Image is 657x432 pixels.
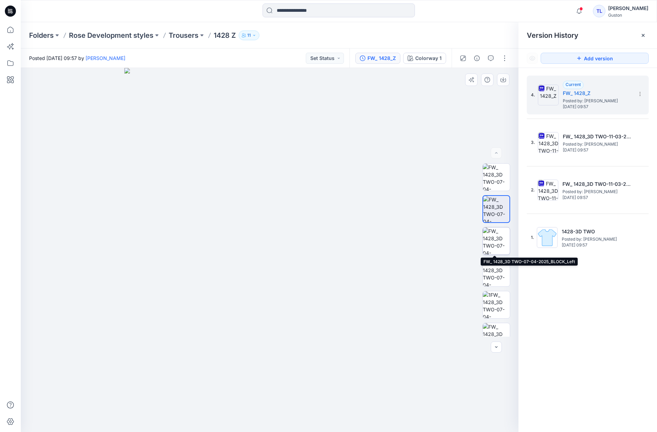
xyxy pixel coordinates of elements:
[69,31,153,40] a: Rose Development styles
[415,54,442,62] div: Colorway 1
[531,139,535,146] span: 3.
[563,97,632,104] span: Posted by: Tharindu Lakmal Perera
[86,55,125,61] a: [PERSON_NAME]
[483,196,509,222] img: FW_ 1428_3D TWO-07-04-2025_BLOCK_Back
[29,54,125,62] span: Posted [DATE] 09:57 by
[566,82,581,87] span: Current
[563,104,632,109] span: [DATE] 09:57
[562,243,631,248] span: [DATE] 09:57
[403,53,446,64] button: Colorway 1
[562,188,632,195] span: Posted by: Tharindu Lakmal Perera
[367,54,396,62] div: FW_ 1428_Z
[640,33,646,38] button: Close
[169,31,198,40] a: Trousers
[541,53,649,64] button: Add version
[483,164,510,191] img: FW_ 1428_3D TWO-07-04-2025_BLOCK_Front
[563,132,632,141] h5: FW_ 1428_3D TWO-11-03-2025
[562,236,631,243] span: Posted by: Tharindu Lakmal Perera
[608,4,648,12] div: [PERSON_NAME]
[562,195,632,200] span: [DATE] 09:57
[537,227,558,248] img: 1428-3D TWO
[608,12,648,18] div: Guston
[239,31,259,40] button: 11
[563,89,632,97] h5: FW_ 1428_Z
[483,227,510,254] img: FW_ 1428_3D TWO-07-04-2025_BLOCK_Left
[562,227,631,236] h5: 1428-3D TWO
[563,148,632,153] span: [DATE] 09:57
[471,53,482,64] button: Details
[538,180,558,200] img: FW_ 1428_3D TWO-11-03-2025
[531,234,534,241] span: 1.
[531,187,535,193] span: 2.
[531,92,535,98] span: 4.
[483,323,510,350] img: FW_ 1428_3D TWO-07-04-2025_BLOCK_Back
[29,31,54,40] a: Folders
[483,259,510,286] img: FW_ 1428_3D TWO-07-04-2025_BLOCK_Right
[214,31,236,40] p: 1428 Z
[538,85,559,105] img: FW_ 1428_Z
[527,53,538,64] button: Show Hidden Versions
[593,5,605,17] div: TL
[247,32,251,39] p: 11
[483,291,510,318] img: 1FW_ 1428_3D TWO-07-04-2025_BLOCK_Front
[562,180,632,188] h5: FW_ 1428_3D TWO-11-03-2025
[355,53,400,64] button: FW_ 1428_Z
[124,68,415,432] img: eyJhbGciOiJIUzI1NiIsImtpZCI6IjAiLCJzbHQiOiJzZXMiLCJ0eXAiOiJKV1QifQ.eyJkYXRhIjp7InR5cGUiOiJzdG9yYW...
[563,141,632,148] span: Posted by: Tharindu Lakmal Perera
[538,132,559,153] img: FW_ 1428_3D TWO-11-03-2025
[527,31,578,40] span: Version History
